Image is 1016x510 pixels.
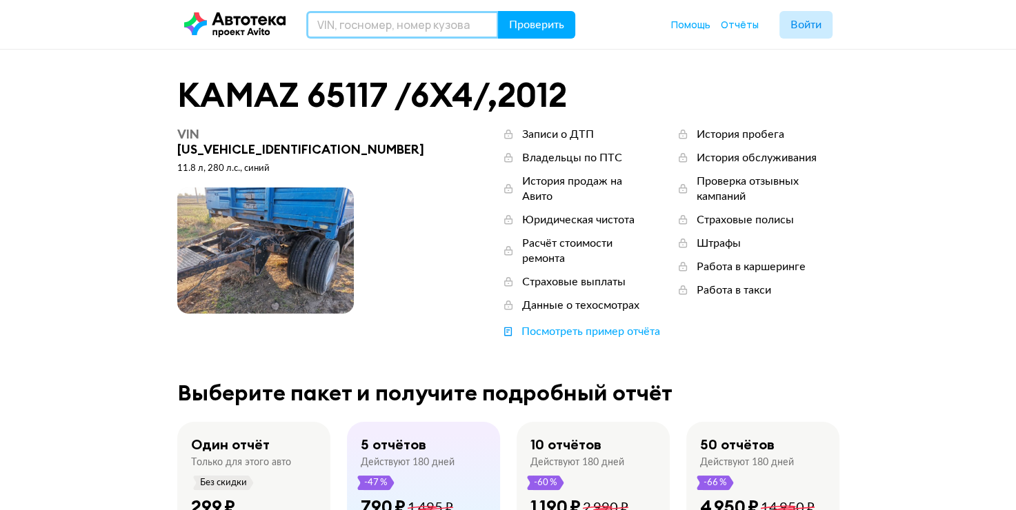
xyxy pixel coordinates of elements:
div: Страховые выплаты [522,274,626,289]
a: Помощь [671,18,710,32]
span: VIN [177,126,199,142]
div: История продаж на Авито [522,174,648,204]
div: Владельцы по ПТС [522,150,622,165]
span: Проверить [509,19,564,30]
a: Отчёты [721,18,759,32]
div: Выберите пакет и получите подробный отчёт [177,380,839,405]
div: 11.8 л, 280 л.c., синий [177,163,433,175]
span: -60 % [533,476,558,490]
div: Действуют 180 дней [530,456,624,469]
div: 5 отчётов [361,436,426,453]
span: Войти [790,19,821,30]
div: Работа в такси [697,283,771,298]
div: Один отчёт [191,436,270,453]
span: Помощь [671,18,710,31]
span: Без скидки [199,476,248,490]
div: Проверка отзывных кампаний [697,174,839,204]
span: -66 % [703,476,728,490]
div: Страховые полисы [697,212,794,227]
div: Юридическая чистота [522,212,635,227]
div: Записи о ДТП [522,127,594,142]
a: Посмотреть пример отчёта [501,324,660,339]
div: Только для этого авто [191,456,291,469]
input: VIN, госномер, номер кузова [306,11,499,39]
div: История обслуживания [697,150,817,165]
div: Действуют 180 дней [700,456,794,469]
div: Данные о техосмотрах [522,298,639,313]
div: Расчёт стоимости ремонта [522,236,648,266]
div: Штрафы [697,236,741,251]
span: Отчёты [721,18,759,31]
div: Действуют 180 дней [361,456,455,469]
div: [US_VEHICLE_IDENTIFICATION_NUMBER] [177,127,433,157]
div: 10 отчётов [530,436,601,453]
span: -47 % [363,476,388,490]
button: Проверить [498,11,575,39]
div: Посмотреть пример отчёта [521,324,660,339]
div: 50 отчётов [700,436,775,453]
div: История пробега [697,127,784,142]
div: KAMAZ 65117 /6X4/ , 2012 [177,77,839,113]
div: Работа в каршеринге [697,259,806,274]
button: Войти [779,11,833,39]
